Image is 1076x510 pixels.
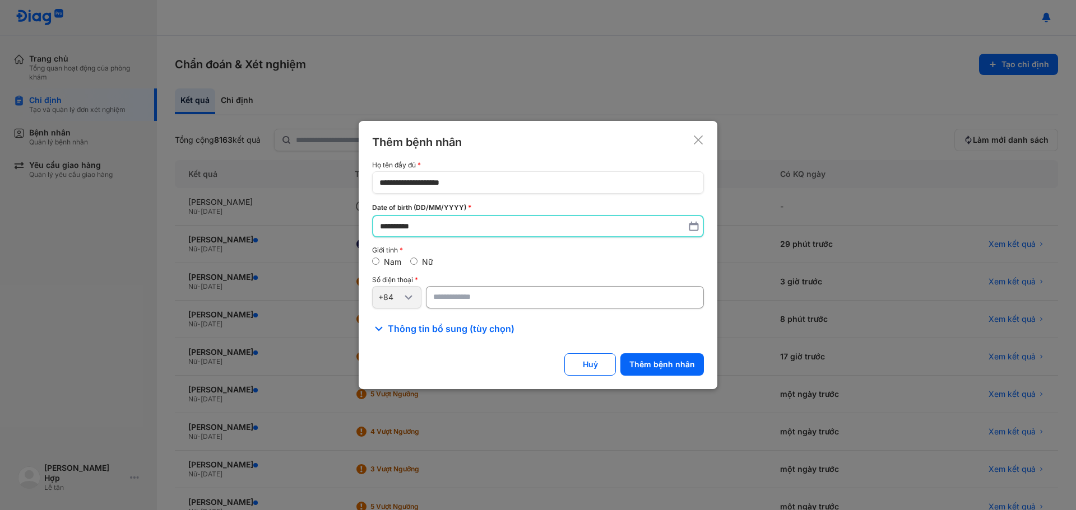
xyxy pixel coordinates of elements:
[372,161,704,169] div: Họ tên đầy đủ
[422,257,433,266] label: Nữ
[372,203,704,213] div: Date of birth (DD/MM/YYYY)
[384,257,401,266] label: Nam
[388,322,514,335] span: Thông tin bổ sung (tùy chọn)
[372,134,462,150] div: Thêm bệnh nhân
[372,276,704,284] div: Số điện thoại
[620,353,704,376] button: Thêm bệnh nhân
[564,353,616,376] button: Huỷ
[378,292,402,302] div: +84
[372,246,704,254] div: Giới tính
